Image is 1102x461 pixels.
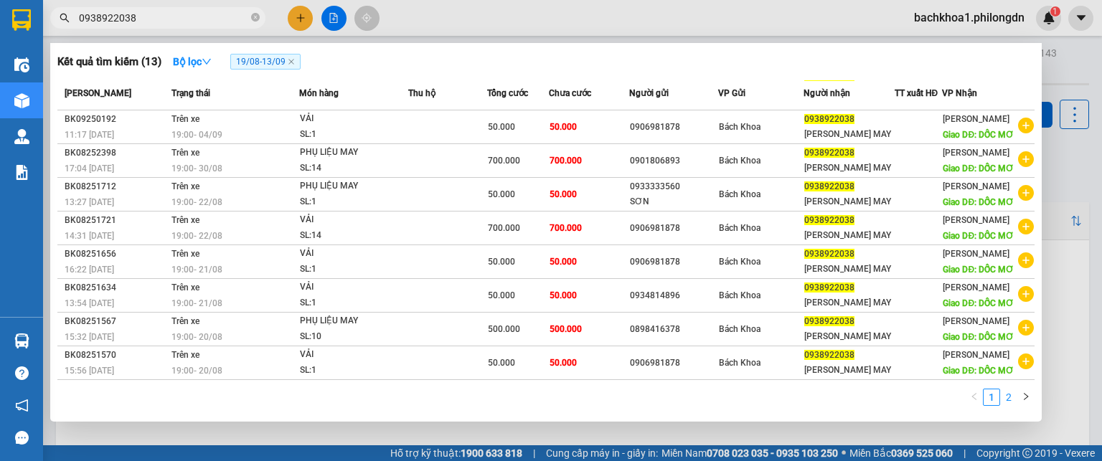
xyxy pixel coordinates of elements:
span: Giao DĐ: DỐC MƠ [943,332,1014,342]
span: 0938922038 [804,114,854,124]
span: 19:00 - 21/08 [171,298,222,308]
div: BK08251721 [65,213,167,228]
span: plus-circle [1018,118,1034,133]
span: Trên xe [171,148,199,158]
span: 500.000 [550,324,582,334]
div: PHỤ LIỆU MAY [300,313,408,329]
span: Giao DĐ: DỐC MƠ [943,265,1014,275]
div: SL: 10 [300,329,408,345]
div: SL: 1 [300,262,408,277]
strong: Bộ lọc [173,56,212,67]
span: [PERSON_NAME] [65,88,131,98]
span: 11:17 [DATE] [65,130,114,140]
a: 1 [984,389,999,405]
div: SL: 1 [300,194,408,210]
span: 700.000 [550,156,582,166]
div: PHỤ LIỆU MAY [300,179,408,194]
span: Giao DĐ: DỐC MƠ [943,298,1014,308]
h3: Kết quả tìm kiếm ( 13 ) [57,54,161,70]
div: 0906981878 [630,255,717,270]
span: Bách Khoa [719,257,760,267]
img: warehouse-icon [14,129,29,144]
span: right [1022,392,1030,401]
span: 50.000 [488,257,515,267]
span: question-circle [15,366,29,380]
div: 0901806893 [630,153,717,168]
span: 0938922038 [804,215,854,225]
div: 0934814896 [630,288,717,303]
button: left [966,389,983,406]
div: [PERSON_NAME] MAY [804,194,893,209]
span: 19:00 - 30/08 [171,163,222,174]
span: [PERSON_NAME] [943,249,1009,259]
div: VẢI [300,111,408,127]
img: warehouse-icon [14,93,29,108]
span: 19:00 - 22/08 [171,231,222,241]
span: [PERSON_NAME] [943,181,1009,191]
div: [PERSON_NAME] MAY [804,262,893,277]
span: [PERSON_NAME] [943,114,1009,124]
div: BK08251570 [65,348,167,363]
span: [PERSON_NAME] [943,350,1009,360]
li: 2 [1000,389,1017,406]
span: Bách Khoa [719,122,760,132]
li: Next Page [1017,389,1035,406]
div: 0933333560 [630,179,717,194]
span: 0938922038 [804,282,854,293]
div: 0906981878 [630,356,717,371]
span: [PERSON_NAME] [943,316,1009,326]
span: Trên xe [171,282,199,293]
span: 0938922038 [804,249,854,259]
div: [PERSON_NAME] MAY [804,363,893,378]
span: down [202,57,212,67]
li: 1 [983,389,1000,406]
span: [PERSON_NAME] [943,282,1009,293]
span: Bách Khoa [719,189,760,199]
span: 19:00 - 04/09 [171,130,222,140]
span: 700.000 [488,156,520,166]
span: Trên xe [171,215,199,225]
img: logo-vxr [12,9,31,31]
div: VẢI [300,246,408,262]
span: plus-circle [1018,185,1034,201]
img: warehouse-icon [14,57,29,72]
div: [PERSON_NAME] MAY [804,228,893,243]
span: plus-circle [1018,219,1034,234]
div: BK08251656 [65,247,167,262]
div: BK08251634 [65,280,167,295]
span: 0938922038 [804,350,854,360]
button: right [1017,389,1035,406]
span: Trên xe [171,249,199,259]
span: 0938922038 [804,181,854,191]
div: BK08251712 [65,179,167,194]
div: VẢI [300,280,408,295]
span: close [288,58,295,65]
span: Bách Khoa [719,324,760,334]
span: Trên xe [171,316,199,326]
span: [PERSON_NAME] [943,215,1009,225]
span: Người gửi [629,88,669,98]
span: VP Gửi [718,88,745,98]
span: [PERSON_NAME] [943,148,1009,158]
span: Trạng thái [171,88,210,98]
span: 19:00 - 20/08 [171,366,222,376]
span: message [15,431,29,445]
span: 50.000 [488,189,515,199]
span: 13:54 [DATE] [65,298,114,308]
div: [PERSON_NAME] MAY [804,161,893,176]
span: 15:32 [DATE] [65,332,114,342]
span: Thu hộ [408,88,435,98]
span: Giao DĐ: DỐC MƠ [943,163,1014,174]
div: BK09250192 [65,112,167,127]
div: SL: 14 [300,161,408,176]
div: 0906981878 [630,221,717,236]
span: Trên xe [171,114,199,124]
span: Bách Khoa [719,223,760,233]
span: 50.000 [488,358,515,368]
div: SL: 1 [300,127,408,143]
span: plus-circle [1018,151,1034,167]
span: Trên xe [171,181,199,191]
img: solution-icon [14,165,29,180]
span: 19:00 - 21/08 [171,265,222,275]
span: 50.000 [550,358,577,368]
